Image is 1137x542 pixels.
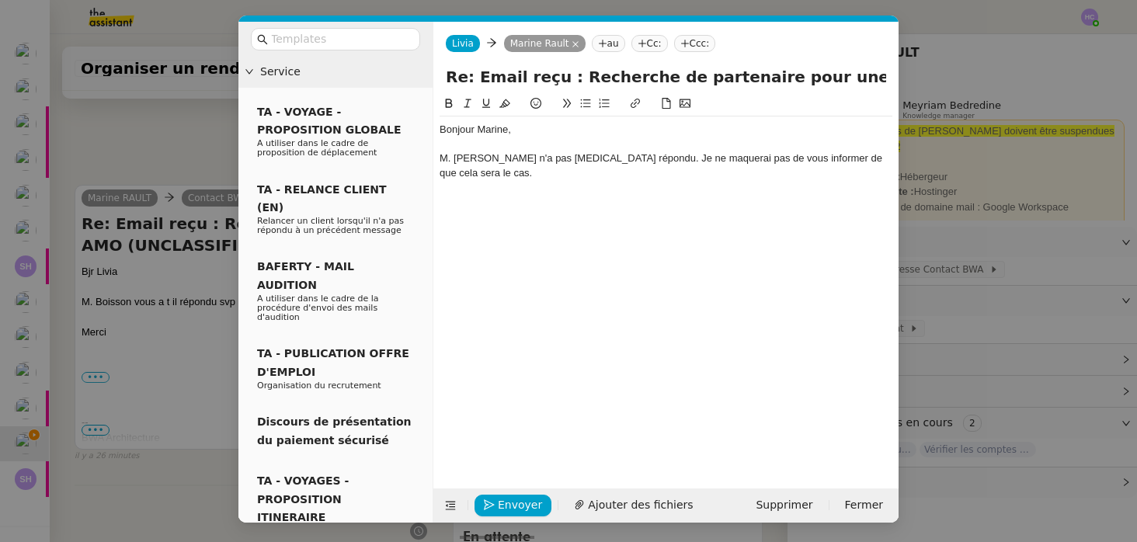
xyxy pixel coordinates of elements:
nz-tag: au [592,35,625,52]
span: TA - VOYAGES - PROPOSITION ITINERAIRE [257,474,349,523]
button: Envoyer [475,495,551,516]
span: Fermer [845,496,883,514]
nz-tag: Marine Rault [504,35,586,52]
span: Relancer un client lorsqu'il n'a pas répondu à un précédent message [257,216,404,235]
span: Discours de présentation du paiement sécurisé [257,415,412,446]
input: Templates [271,30,411,48]
span: Envoyer [498,496,542,514]
span: Livia [452,38,474,49]
span: BAFERTY - MAIL AUDITION [257,260,354,290]
button: Ajouter des fichiers [565,495,702,516]
span: TA - PUBLICATION OFFRE D'EMPLOI [257,347,409,377]
input: Subject [446,65,886,89]
span: Supprimer [756,496,812,514]
nz-tag: Cc: [631,35,668,52]
span: TA - RELANCE CLIENT (EN) [257,183,387,214]
span: TA - VOYAGE - PROPOSITION GLOBALE [257,106,401,136]
div: M. [PERSON_NAME] n'a pas [MEDICAL_DATA] répondu. Je ne maquerai pas de vous informer de que cela ... [440,151,892,180]
button: Supprimer [746,495,822,516]
span: A utiliser dans le cadre de proposition de déplacement [257,138,377,158]
span: Organisation du recrutement [257,380,381,391]
nz-tag: Ccc: [674,35,716,52]
div: Bonjour Marine, [440,123,892,137]
button: Fermer [836,495,892,516]
span: Ajouter des fichiers [588,496,693,514]
span: A utiliser dans le cadre de la procédure d'envoi des mails d'audition [257,294,379,322]
span: Service [260,63,426,81]
div: Service [238,57,433,87]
